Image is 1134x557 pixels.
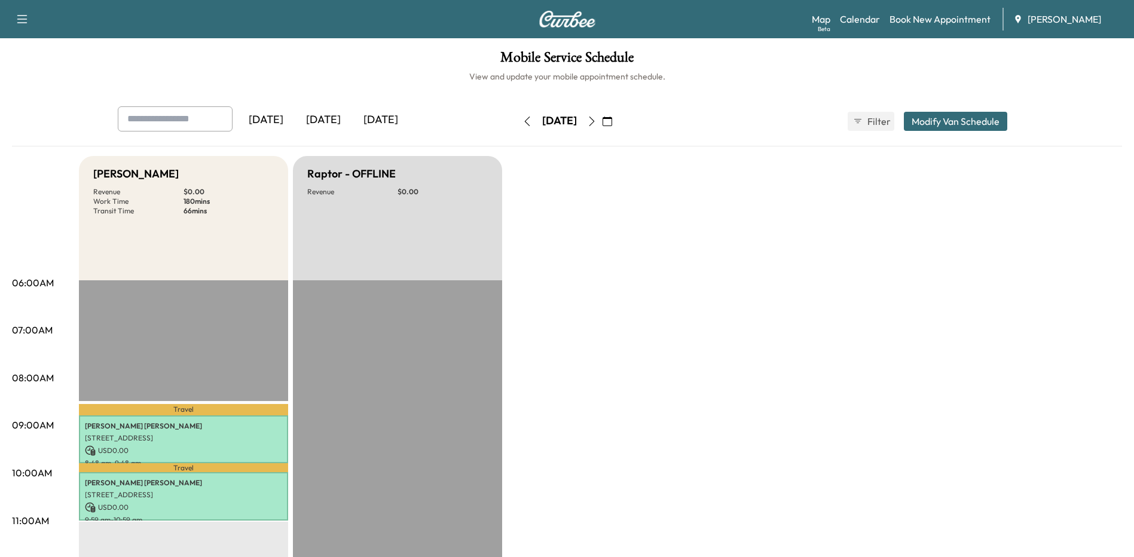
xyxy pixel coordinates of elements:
[890,12,991,26] a: Book New Appointment
[812,12,830,26] a: MapBeta
[904,112,1007,131] button: Modify Van Schedule
[12,418,54,432] p: 09:00AM
[352,106,409,134] div: [DATE]
[85,490,282,500] p: [STREET_ADDRESS]
[85,445,282,456] p: USD 0.00
[79,463,288,472] p: Travel
[542,114,577,128] div: [DATE]
[12,276,54,290] p: 06:00AM
[93,206,184,216] p: Transit Time
[85,433,282,443] p: [STREET_ADDRESS]
[85,478,282,488] p: [PERSON_NAME] [PERSON_NAME]
[184,206,274,216] p: 66 mins
[398,187,488,197] p: $ 0.00
[85,421,282,431] p: [PERSON_NAME] [PERSON_NAME]
[818,25,830,33] div: Beta
[93,197,184,206] p: Work Time
[184,187,274,197] p: $ 0.00
[295,106,352,134] div: [DATE]
[307,166,396,182] h5: Raptor - OFFLINE
[79,404,288,415] p: Travel
[85,458,282,468] p: 8:48 am - 9:48 am
[93,166,179,182] h5: [PERSON_NAME]
[1028,12,1101,26] span: [PERSON_NAME]
[12,466,52,480] p: 10:00AM
[85,502,282,513] p: USD 0.00
[840,12,880,26] a: Calendar
[307,187,398,197] p: Revenue
[12,50,1122,71] h1: Mobile Service Schedule
[237,106,295,134] div: [DATE]
[184,197,274,206] p: 180 mins
[85,515,282,525] p: 9:59 am - 10:59 am
[867,114,889,128] span: Filter
[12,71,1122,82] h6: View and update your mobile appointment schedule.
[12,371,54,385] p: 08:00AM
[848,112,894,131] button: Filter
[12,323,53,337] p: 07:00AM
[539,11,596,27] img: Curbee Logo
[12,513,49,528] p: 11:00AM
[93,187,184,197] p: Revenue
